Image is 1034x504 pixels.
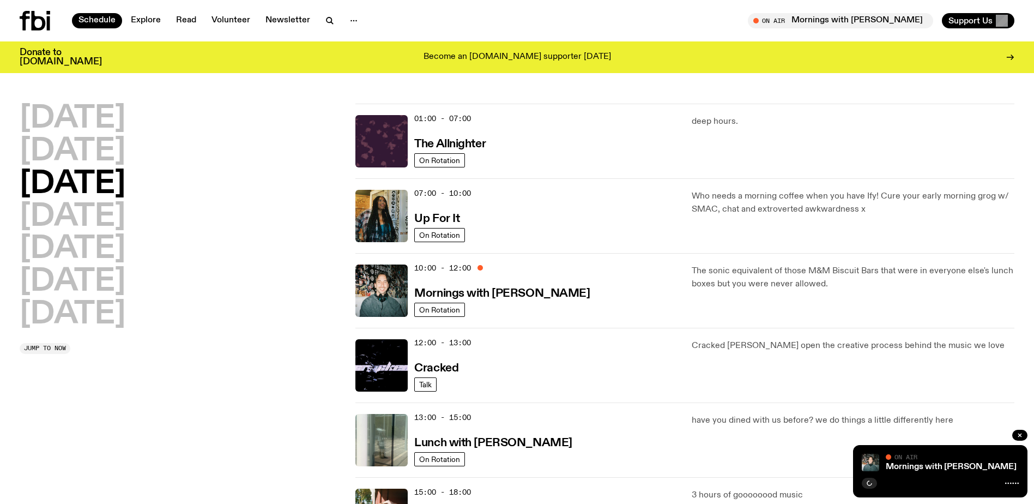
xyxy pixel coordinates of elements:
h3: Lunch with [PERSON_NAME] [414,437,572,449]
button: [DATE] [20,299,125,330]
button: Jump to now [20,343,70,354]
span: On Rotation [419,156,460,164]
span: On Rotation [419,231,460,239]
span: 13:00 - 15:00 [414,412,471,423]
button: On AirMornings with [PERSON_NAME] // For Those I Love Interview // [PERSON_NAME] Interview [748,13,933,28]
h3: Donate to [DOMAIN_NAME] [20,48,102,67]
button: [DATE] [20,267,125,297]
span: On Air [894,453,917,460]
p: Who needs a morning coffee when you have Ify! Cure your early morning grog w/ SMAC, chat and extr... [692,190,1014,216]
a: Up For It [414,211,459,225]
p: have you dined with us before? we do things a little differently here [692,414,1014,427]
button: [DATE] [20,104,125,134]
button: [DATE] [20,234,125,265]
a: Schedule [72,13,122,28]
img: Radio presenter Ben Hansen sits in front of a wall of photos and an fbi radio sign. Film photo. B... [355,265,408,317]
a: Read [170,13,203,28]
a: Newsletter [259,13,317,28]
h3: Cracked [414,363,458,374]
a: On Rotation [414,153,465,167]
a: On Rotation [414,228,465,242]
p: 3 hours of goooooood music [692,489,1014,502]
button: [DATE] [20,169,125,200]
span: 12:00 - 13:00 [414,338,471,348]
img: Logo for Podcast Cracked. Black background, with white writing, with glass smashing graphics [355,339,408,392]
span: 10:00 - 12:00 [414,263,471,273]
a: Lunch with [PERSON_NAME] [414,435,572,449]
span: On Rotation [419,305,460,314]
span: 15:00 - 18:00 [414,487,471,497]
img: Ify - a Brown Skin girl with black braided twists, looking up to the side with her tongue stickin... [355,190,408,242]
span: Talk [419,380,432,388]
h3: Up For It [414,213,459,225]
h3: Mornings with [PERSON_NAME] [414,288,590,299]
span: On Rotation [419,455,460,463]
span: Support Us [948,16,993,26]
p: Become an [DOMAIN_NAME] supporter [DATE] [424,52,611,62]
a: The Allnighter [414,136,486,150]
button: [DATE] [20,202,125,232]
button: Support Us [942,13,1014,28]
span: Jump to now [24,345,66,351]
a: Talk [414,377,437,392]
a: Cracked [414,361,458,374]
span: 01:00 - 07:00 [414,113,471,124]
p: Cracked [PERSON_NAME] open the creative process behind the music we love [692,339,1014,352]
h3: The Allnighter [414,139,486,150]
a: Mornings with [PERSON_NAME] [414,286,590,299]
span: 07:00 - 10:00 [414,188,471,199]
p: deep hours. [692,115,1014,128]
a: Explore [124,13,167,28]
a: On Rotation [414,303,465,317]
button: [DATE] [20,136,125,167]
a: Volunteer [205,13,257,28]
a: On Rotation [414,452,465,466]
img: Radio presenter Ben Hansen sits in front of a wall of photos and an fbi radio sign. Film photo. B... [862,454,879,471]
p: The sonic equivalent of those M&M Biscuit Bars that were in everyone else's lunch boxes but you w... [692,265,1014,291]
